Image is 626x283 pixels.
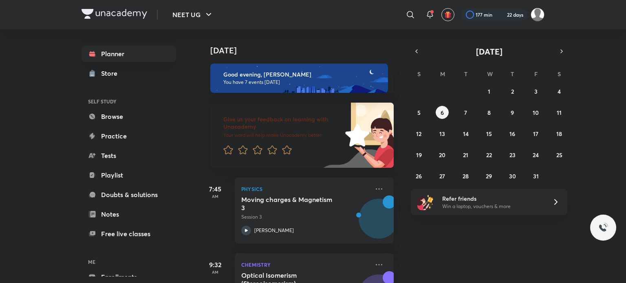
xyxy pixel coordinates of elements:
button: October 27, 2025 [436,169,449,182]
p: Your word will help make Unacademy better [223,132,342,138]
button: avatar [441,8,454,21]
abbr: October 2, 2025 [511,88,514,95]
abbr: October 16, 2025 [509,130,515,138]
img: surabhi [531,8,544,22]
button: October 29, 2025 [483,169,496,182]
abbr: October 9, 2025 [511,109,514,116]
abbr: Saturday [558,70,561,78]
abbr: Monday [440,70,445,78]
h6: Give us your feedback on learning with Unacademy [223,116,342,130]
abbr: October 23, 2025 [509,151,516,159]
a: Free live classes [82,226,176,242]
abbr: Thursday [511,70,514,78]
abbr: October 21, 2025 [463,151,468,159]
abbr: October 29, 2025 [486,172,492,180]
abbr: October 1, 2025 [488,88,490,95]
button: October 13, 2025 [436,127,449,140]
abbr: October 18, 2025 [556,130,562,138]
abbr: October 22, 2025 [486,151,492,159]
abbr: October 27, 2025 [439,172,445,180]
button: October 22, 2025 [483,148,496,161]
a: Practice [82,128,176,144]
button: NEET UG [168,7,218,23]
h6: Refer friends [442,194,542,203]
abbr: October 30, 2025 [509,172,516,180]
abbr: October 4, 2025 [558,88,561,95]
abbr: October 6, 2025 [441,109,444,116]
abbr: October 20, 2025 [439,151,445,159]
abbr: October 12, 2025 [416,130,421,138]
button: October 14, 2025 [459,127,472,140]
img: ttu [598,223,608,233]
abbr: October 25, 2025 [556,151,562,159]
button: October 7, 2025 [459,106,472,119]
button: October 3, 2025 [529,85,542,98]
abbr: October 11, 2025 [557,109,562,116]
button: October 31, 2025 [529,169,542,182]
abbr: October 14, 2025 [463,130,469,138]
h6: Good evening, [PERSON_NAME] [223,71,381,78]
button: October 4, 2025 [553,85,566,98]
h6: SELF STUDY [82,94,176,108]
a: Store [82,65,176,81]
abbr: October 3, 2025 [534,88,538,95]
abbr: Tuesday [464,70,467,78]
button: [DATE] [422,46,556,57]
button: October 23, 2025 [506,148,519,161]
img: referral [417,194,434,210]
p: Win a laptop, vouchers & more [442,203,542,210]
button: October 28, 2025 [459,169,472,182]
button: October 1, 2025 [483,85,496,98]
button: October 25, 2025 [553,148,566,161]
div: Store [101,68,122,78]
a: Doubts & solutions [82,186,176,203]
a: Notes [82,206,176,222]
span: [DATE] [476,46,503,57]
abbr: October 13, 2025 [439,130,445,138]
img: streak [497,11,505,19]
p: Session 3 [241,213,369,221]
img: avatar [444,11,452,18]
button: October 11, 2025 [553,106,566,119]
a: Tests [82,147,176,164]
abbr: October 26, 2025 [416,172,422,180]
button: October 16, 2025 [506,127,519,140]
button: October 24, 2025 [529,148,542,161]
h5: Moving charges & Magnetism 3 [241,195,343,212]
a: Planner [82,46,176,62]
a: Company Logo [82,9,147,21]
h4: [DATE] [210,46,402,55]
img: evening [210,64,388,93]
abbr: October 24, 2025 [533,151,539,159]
button: October 15, 2025 [483,127,496,140]
button: October 10, 2025 [529,106,542,119]
button: October 9, 2025 [506,106,519,119]
button: October 21, 2025 [459,148,472,161]
abbr: October 31, 2025 [533,172,539,180]
abbr: Wednesday [487,70,493,78]
button: October 19, 2025 [412,148,425,161]
button: October 8, 2025 [483,106,496,119]
button: October 2, 2025 [506,85,519,98]
h6: ME [82,255,176,269]
a: Playlist [82,167,176,183]
h5: 7:45 [199,184,231,194]
abbr: Sunday [417,70,421,78]
img: Avatar [359,203,398,242]
button: October 17, 2025 [529,127,542,140]
abbr: October 28, 2025 [463,172,469,180]
p: Chemistry [241,260,369,270]
abbr: October 8, 2025 [487,109,491,116]
h5: 9:32 [199,260,231,270]
button: October 20, 2025 [436,148,449,161]
button: October 5, 2025 [412,106,425,119]
abbr: October 17, 2025 [533,130,538,138]
button: October 12, 2025 [412,127,425,140]
abbr: October 19, 2025 [416,151,422,159]
abbr: October 15, 2025 [486,130,492,138]
p: AM [199,270,231,274]
button: October 18, 2025 [553,127,566,140]
abbr: Friday [534,70,538,78]
p: You have 7 events [DATE] [223,79,381,86]
p: [PERSON_NAME] [254,227,294,234]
